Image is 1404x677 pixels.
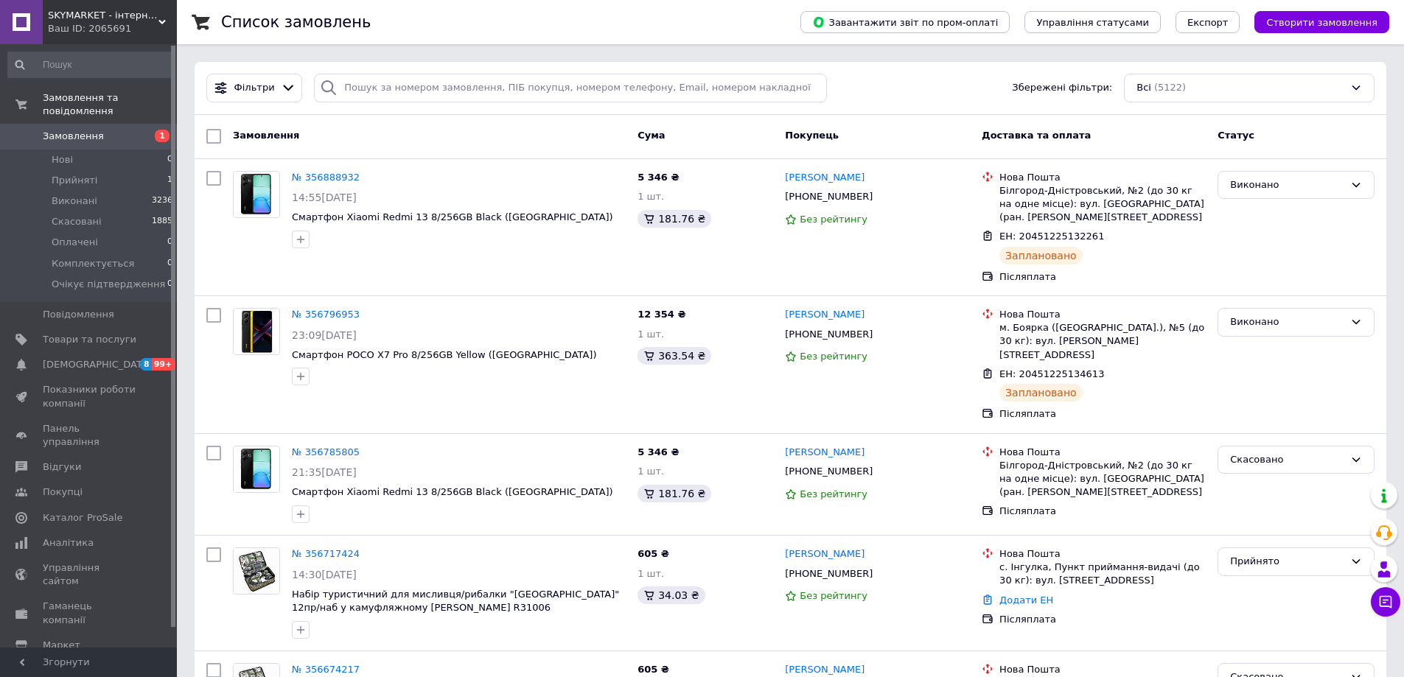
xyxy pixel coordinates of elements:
[999,321,1206,362] div: м. Боярка ([GEOGRAPHIC_DATA].), №5 (до 30 кг): вул. [PERSON_NAME][STREET_ADDRESS]
[638,548,669,559] span: 605 ₴
[52,236,98,249] span: Оплачені
[1230,452,1344,468] div: Скасовано
[785,171,865,185] a: [PERSON_NAME]
[234,548,279,594] img: Фото товару
[233,446,280,493] a: Фото товару
[638,485,711,502] div: 181.76 ₴
[292,192,357,203] span: 14:55[DATE]
[167,236,172,249] span: 0
[1371,587,1400,617] button: Чат з покупцем
[43,639,80,652] span: Маркет
[999,613,1206,626] div: Післяплата
[999,407,1206,421] div: Післяплата
[638,446,679,457] span: 5 346 ₴
[1024,11,1161,33] button: Управління статусами
[234,446,279,492] img: Фото товару
[7,52,174,78] input: Пошук
[800,214,867,225] span: Без рейтингу
[314,74,827,102] input: Пошук за номером замовлення, ПІБ покупця, номером телефону, Email, номером накладної
[52,174,97,187] span: Прийняті
[800,488,867,499] span: Без рейтингу
[52,215,102,228] span: Скасовані
[167,153,172,166] span: 0
[292,349,597,360] a: Смартфон POCO X7 Pro 8/256GB Yellow ([GEOGRAPHIC_DATA])
[638,664,669,675] span: 605 ₴
[782,564,876,583] div: [PHONE_NUMBER]
[43,358,152,371] span: [DEMOGRAPHIC_DATA]
[999,594,1053,606] a: Додати ЕН
[233,308,280,355] a: Фото товару
[48,9,158,22] span: SKYMARKET - інтернет-магазин низьких цін
[43,485,83,499] span: Покупці
[292,486,613,497] span: Смартфон Xiaomi Redmi 13 8/256GB Black ([GEOGRAPHIC_DATA])
[1230,315,1344,330] div: Виконано
[1230,554,1344,569] div: Прийнято
[152,194,172,208] span: 3236
[999,384,1083,401] div: Заплановано
[785,547,865,561] a: [PERSON_NAME]
[1036,17,1149,28] span: Управління статусами
[43,511,122,525] span: Каталог ProSale
[812,15,998,29] span: Завантажити звіт по пром-оплаті
[43,308,114,321] span: Повідомлення
[233,547,280,594] a: Фото товару
[43,333,136,346] span: Товари та послуги
[292,309,360,320] a: № 356796953
[999,184,1206,225] div: Білгород-Дністровський, №2 (до 30 кг на одне місце): вул. [GEOGRAPHIC_DATA] (ран. [PERSON_NAME][S...
[1176,11,1240,33] button: Експорт
[782,462,876,481] div: [PHONE_NUMBER]
[292,664,360,675] a: № 356674217
[638,210,711,228] div: 181.76 ₴
[292,211,613,222] a: Смартфон Xiaomi Redmi 13 8/256GB Black ([GEOGRAPHIC_DATA])
[292,466,357,478] span: 21:35[DATE]
[43,460,81,474] span: Відгуки
[292,329,357,341] span: 23:09[DATE]
[999,368,1104,379] span: ЕН: 20451225134613
[52,194,97,208] span: Виконані
[638,329,664,340] span: 1 шт.
[999,270,1206,284] div: Післяплата
[999,459,1206,499] div: Білгород-Дністровський, №2 (до 30 кг на одне місце): вул. [GEOGRAPHIC_DATA] (ран. [PERSON_NAME][S...
[43,383,136,410] span: Показники роботи компанії
[152,215,172,228] span: 1885
[234,309,279,354] img: Фото товару
[43,600,136,626] span: Гаманець компанії
[800,590,867,601] span: Без рейтингу
[800,11,1010,33] button: Завантажити звіт по пром-оплаті
[999,505,1206,518] div: Післяплата
[638,568,664,579] span: 1 шт.
[1187,17,1229,28] span: Експорт
[999,171,1206,184] div: Нова Пошта
[999,446,1206,459] div: Нова Пошта
[999,308,1206,321] div: Нова Пошта
[233,171,280,218] a: Фото товару
[1230,178,1344,193] div: Виконано
[638,130,665,141] span: Cума
[43,561,136,588] span: Управління сайтом
[167,257,172,270] span: 0
[782,325,876,344] div: [PHONE_NUMBER]
[638,309,685,320] span: 12 354 ₴
[638,586,705,604] div: 34.03 ₴
[999,663,1206,676] div: Нова Пошта
[234,172,279,217] img: Фото товару
[800,351,867,362] span: Без рейтингу
[167,278,172,291] span: 0
[43,422,136,449] span: Панель управління
[292,589,619,614] a: Набір туристичний для мисливця/рибалки "[GEOGRAPHIC_DATA]" 12пр/наб у камуфляжному [PERSON_NAME] ...
[52,278,165,291] span: Очікує підтвердження
[233,130,299,141] span: Замовлення
[785,446,865,460] a: [PERSON_NAME]
[999,561,1206,587] div: с. Інгулка, Пункт приймання-видачі (до 30 кг): вул. [STREET_ADDRESS]
[999,547,1206,561] div: Нова Пошта
[292,548,360,559] a: № 356717424
[221,13,371,31] h1: Список замовлень
[785,308,865,322] a: [PERSON_NAME]
[999,231,1104,242] span: ЕН: 20451225132261
[43,91,177,118] span: Замовлення та повідомлення
[982,130,1091,141] span: Доставка та оплата
[292,446,360,457] a: № 356785805
[782,187,876,206] div: [PHONE_NUMBER]
[1136,81,1151,95] span: Всі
